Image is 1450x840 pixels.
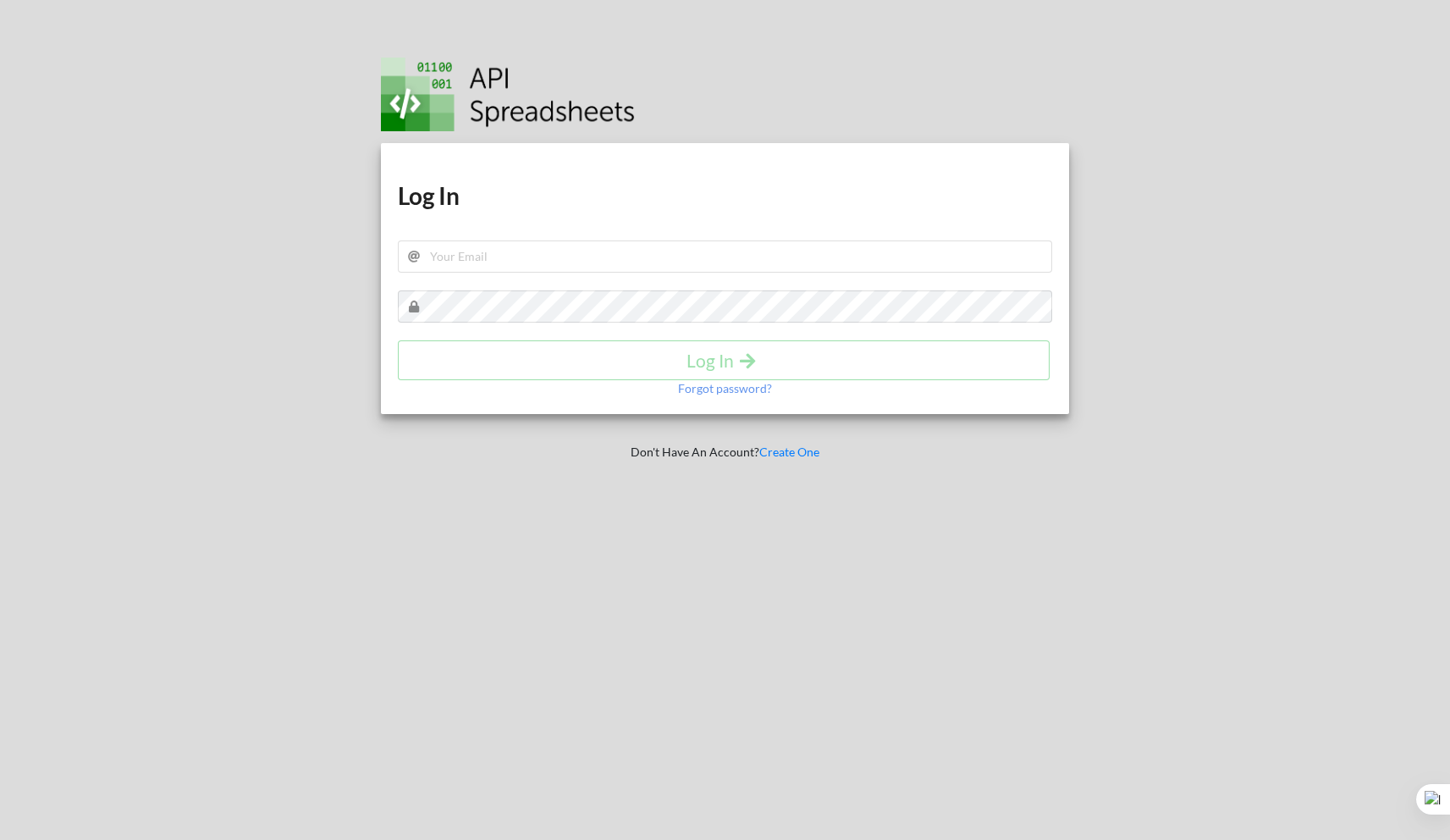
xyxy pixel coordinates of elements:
a: Create One [759,445,819,459]
p: Don't Have An Account? [369,444,1082,461]
input: Your Email [398,240,1053,273]
h1: Log In [398,180,1053,211]
img: Logo.png [381,58,635,131]
p: Forgot password? [678,380,772,397]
